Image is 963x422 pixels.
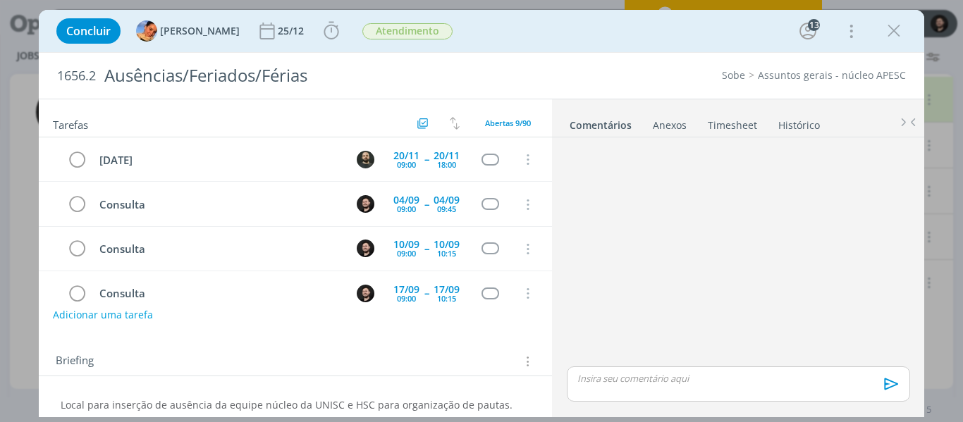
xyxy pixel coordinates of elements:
[393,240,419,249] div: 10/09
[393,285,419,294] div: 17/09
[397,249,416,257] div: 09:00
[66,25,111,37] span: Concluir
[136,20,240,42] button: L[PERSON_NAME]
[393,195,419,205] div: 04/09
[357,151,374,168] img: P
[57,68,96,84] span: 1656.2
[362,23,453,40] button: Atendimento
[722,68,745,82] a: Sobe
[136,20,157,42] img: L
[437,205,456,213] div: 09:45
[53,115,88,132] span: Tarefas
[355,149,376,170] button: P
[94,151,344,169] div: [DATE]
[56,18,121,44] button: Concluir
[355,283,376,304] button: B
[653,118,687,132] div: Anexos
[485,118,531,128] span: Abertas 9/90
[397,294,416,302] div: 09:00
[94,285,344,302] div: Consulta
[61,398,513,411] span: Local para inserção de ausência da equipe núcleo da UNISC e HSC para organização de pautas.
[99,58,546,93] div: Ausências/Feriados/Férias
[393,151,419,161] div: 20/11
[160,26,240,36] span: [PERSON_NAME]
[434,151,460,161] div: 20/11
[437,249,456,257] div: 10:15
[434,285,460,294] div: 17/09
[52,302,154,328] button: Adicionar uma tarefa
[397,161,416,168] div: 09:00
[357,285,374,302] img: B
[424,244,429,254] span: --
[434,195,460,205] div: 04/09
[424,154,429,164] span: --
[437,294,456,302] div: 10:15
[357,240,374,257] img: B
[357,195,374,213] img: B
[778,112,821,132] a: Histórico
[450,117,460,130] img: arrow-down-up.svg
[94,240,344,258] div: Consulta
[758,68,906,82] a: Assuntos gerais - núcleo APESC
[397,205,416,213] div: 09:00
[278,26,307,36] div: 25/12
[434,240,460,249] div: 10/09
[362,23,453,39] span: Atendimento
[808,19,820,31] div: 13
[39,10,925,417] div: dialog
[424,288,429,298] span: --
[707,112,758,132] a: Timesheet
[424,199,429,209] span: --
[355,194,376,215] button: B
[437,161,456,168] div: 18:00
[56,352,94,371] span: Briefing
[569,112,632,132] a: Comentários
[94,196,344,213] div: Consulta
[355,238,376,259] button: B
[797,20,819,42] button: 13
